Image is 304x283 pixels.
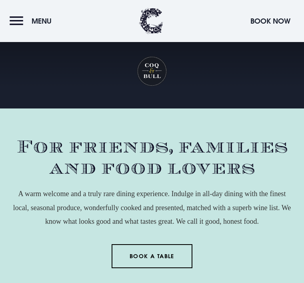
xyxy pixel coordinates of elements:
p: A warm welcome and a truly rare dining experience. Indulge in all-day dining with the finest loca... [10,187,294,228]
button: Book Now [246,12,294,30]
h2: For friends, families and food lovers [10,136,294,179]
img: Clandeboye Lodge [139,8,163,34]
h1: Coq & Bull [137,56,168,87]
span: Menu [32,16,52,26]
button: Menu [10,12,56,30]
a: Book a Table [112,244,193,268]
